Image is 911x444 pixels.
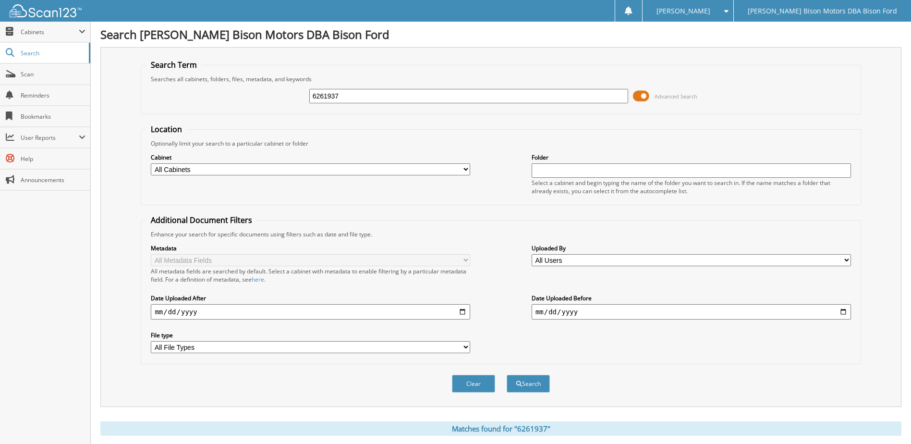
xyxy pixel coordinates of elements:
span: Search [21,49,84,57]
label: Uploaded By [532,244,851,252]
h1: Search [PERSON_NAME] Bison Motors DBA Bison Ford [100,26,901,42]
div: Matches found for "6261937" [100,421,901,436]
label: Date Uploaded After [151,294,470,302]
button: Clear [452,375,495,393]
input: start [151,304,470,320]
label: Metadata [151,244,470,252]
span: Help [21,155,85,163]
span: Cabinets [21,28,79,36]
label: Cabinet [151,153,470,161]
span: [PERSON_NAME] [656,8,710,14]
div: Enhance your search for specific documents using filters such as date and file type. [146,230,855,238]
div: Searches all cabinets, folders, files, metadata, and keywords [146,75,855,83]
div: All metadata fields are searched by default. Select a cabinet with metadata to enable filtering b... [151,267,470,284]
legend: Additional Document Filters [146,215,257,225]
span: Advanced Search [655,93,697,100]
a: here [252,275,264,284]
span: Scan [21,70,85,78]
span: [PERSON_NAME] Bison Motors DBA Bison Ford [748,8,897,14]
div: Select a cabinet and begin typing the name of the folder you want to search in. If the name match... [532,179,851,195]
span: Reminders [21,91,85,99]
input: end [532,304,851,320]
button: Search [507,375,550,393]
legend: Location [146,124,187,135]
div: Optionally limit your search to a particular cabinet or folder [146,139,855,148]
img: scan123-logo-white.svg [10,4,82,17]
span: Bookmarks [21,112,85,121]
label: File type [151,331,470,339]
label: Date Uploaded Before [532,294,851,302]
label: Folder [532,153,851,161]
legend: Search Term [146,60,202,70]
span: User Reports [21,134,79,142]
span: Announcements [21,176,85,184]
